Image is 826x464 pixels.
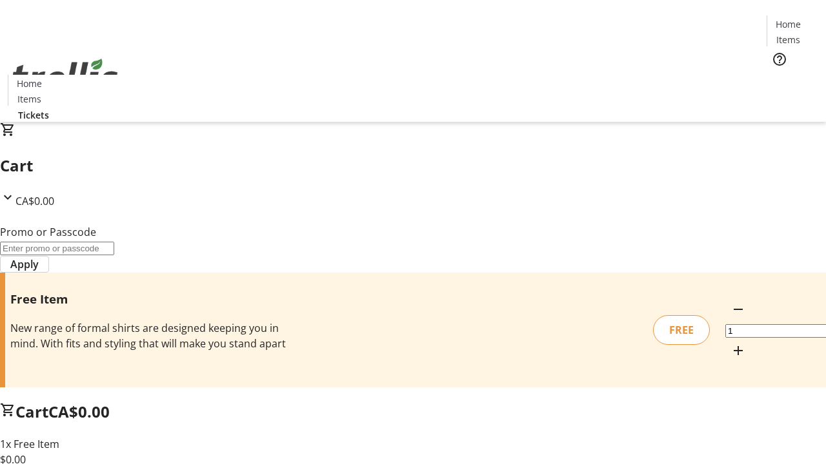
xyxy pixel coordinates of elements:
[10,290,292,308] h3: Free Item
[725,296,751,322] button: Decrement by one
[48,401,110,422] span: CA$0.00
[17,92,41,106] span: Items
[8,44,123,109] img: Orient E2E Organization mbGOeGc8dg's Logo
[767,17,809,31] a: Home
[653,315,710,345] div: FREE
[18,108,49,122] span: Tickets
[10,320,292,351] div: New range of formal shirts are designed keeping you in mind. With fits and styling that will make...
[8,92,50,106] a: Items
[10,256,39,272] span: Apply
[767,46,792,72] button: Help
[17,77,42,90] span: Home
[8,108,59,122] a: Tickets
[15,194,54,208] span: CA$0.00
[767,33,809,46] a: Items
[725,338,751,363] button: Increment by one
[776,33,800,46] span: Items
[777,75,808,88] span: Tickets
[776,17,801,31] span: Home
[8,77,50,90] a: Home
[767,75,818,88] a: Tickets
